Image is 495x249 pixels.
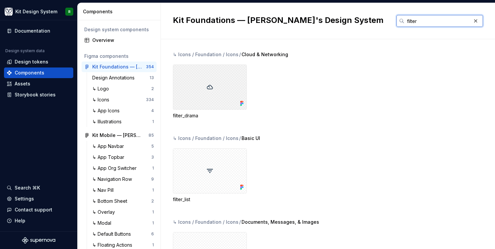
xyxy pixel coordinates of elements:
[92,96,112,103] div: ↳ Icons
[15,195,34,202] div: Settings
[173,64,247,119] div: filter_drama
[82,62,157,72] a: Kit Foundations — [PERSON_NAME]'s Design System354
[90,152,157,163] a: ↳ App Topbar3
[4,183,73,193] button: Search ⌘K
[149,133,154,138] div: 85
[92,154,127,161] div: ↳ App Topbar
[152,220,154,226] div: 1
[173,196,247,203] div: filter_list
[4,193,73,204] a: Settings
[15,80,30,87] div: Assets
[151,86,154,91] div: 2
[82,130,157,141] a: Kit Mobile — [PERSON_NAME]'s Design System85
[151,155,154,160] div: 3
[173,51,239,58] div: ↳ Icons / Foundation / Icons
[146,64,154,69] div: 354
[92,85,112,92] div: ↳ Logo
[92,107,122,114] div: ↳ App Icons
[404,15,471,27] input: Search in components...
[152,242,154,248] div: 1
[92,37,154,44] div: Overview
[68,9,71,14] div: R
[90,116,157,127] a: ↳ Illustrations1
[173,15,388,26] h2: Kit Foundations — [PERSON_NAME]'s Design System
[151,108,154,113] div: 4
[239,219,241,225] span: /
[15,59,48,65] div: Design tokens
[15,8,57,15] div: Kit Design System
[152,187,154,193] div: 1
[90,174,157,185] a: ↳ Navigation Row9
[90,207,157,217] a: ↳ Overlay1
[90,94,157,105] a: ↳ Icons334
[4,78,73,89] a: Assets
[90,105,157,116] a: ↳ App Icons4
[15,69,44,76] div: Components
[92,242,135,248] div: ↳ Floating Actions
[90,185,157,195] a: ↳ Nav Pill1
[92,187,116,193] div: ↳ Nav Pill
[152,119,154,124] div: 1
[4,26,73,36] a: Documentation
[15,185,40,191] div: Search ⌘K
[90,72,157,83] a: Design Annotations13
[151,177,154,182] div: 9
[90,196,157,206] a: ↳ Bottom Sheet2
[84,26,154,33] div: Design system components
[92,118,124,125] div: ↳ Illustrations
[173,219,239,225] div: ↳ Icons / Foundation / Icons
[92,176,135,183] div: ↳ Navigation Row
[84,53,154,60] div: Figma components
[92,165,139,172] div: ↳ App Org Switcher
[242,219,319,225] span: Documents, Messages, & Images
[152,166,154,171] div: 1
[5,8,13,16] img: de3bd024-0b89-4caa-81f0-fdcbd4c3dd6d.png
[151,198,154,204] div: 2
[92,209,118,215] div: ↳ Overlay
[152,209,154,215] div: 1
[1,4,76,19] button: Kit Design SystemR
[90,218,157,228] a: ↳ Modal1
[242,135,260,142] span: Basic UI
[4,204,73,215] button: Contact support
[173,135,239,142] div: ↳ Icons / Foundation / Icons
[242,51,288,58] span: Cloud & Networking
[82,35,157,46] a: Overview
[173,148,247,203] div: filter_list
[151,231,154,237] div: 6
[4,215,73,226] button: Help
[4,89,73,100] a: Storybook stories
[150,75,154,80] div: 13
[90,83,157,94] a: ↳ Logo2
[92,143,127,150] div: ↳ App Navbar
[92,198,130,204] div: ↳ Bottom Sheet
[90,141,157,152] a: ↳ App Navbar5
[4,67,73,78] a: Components
[15,217,25,224] div: Help
[239,51,241,58] span: /
[92,220,114,226] div: ↳ Modal
[22,237,55,244] svg: Supernova Logo
[151,144,154,149] div: 5
[92,63,142,70] div: Kit Foundations — [PERSON_NAME]'s Design System
[92,132,142,139] div: Kit Mobile — [PERSON_NAME]'s Design System
[15,206,52,213] div: Contact support
[15,91,56,98] div: Storybook stories
[146,97,154,102] div: 334
[92,231,134,237] div: ↳ Default Buttons
[173,112,247,119] div: filter_drama
[92,74,137,81] div: Design Annotations
[15,28,50,34] div: Documentation
[90,229,157,239] a: ↳ Default Buttons6
[83,8,158,15] div: Components
[239,135,241,142] span: /
[4,57,73,67] a: Design tokens
[5,48,45,54] div: Design system data
[90,163,157,174] a: ↳ App Org Switcher1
